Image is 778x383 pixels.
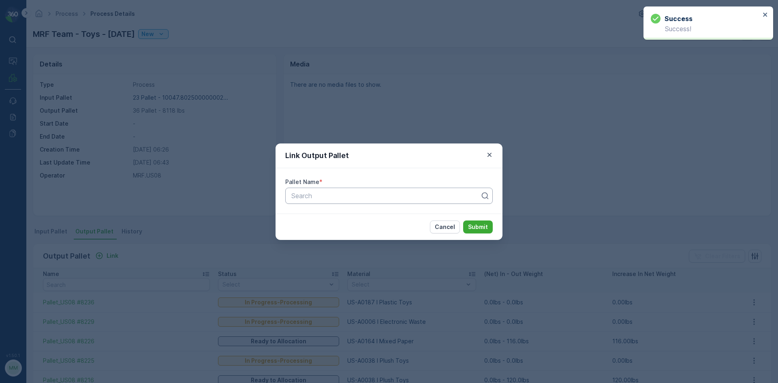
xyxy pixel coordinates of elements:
[463,220,493,233] button: Submit
[285,178,319,185] label: Pallet Name
[651,25,760,32] p: Success!
[665,14,693,24] h3: Success
[435,223,455,231] p: Cancel
[430,220,460,233] button: Cancel
[763,11,768,19] button: close
[468,223,488,231] p: Submit
[291,191,480,201] p: Search
[285,150,349,161] p: Link Output Pallet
